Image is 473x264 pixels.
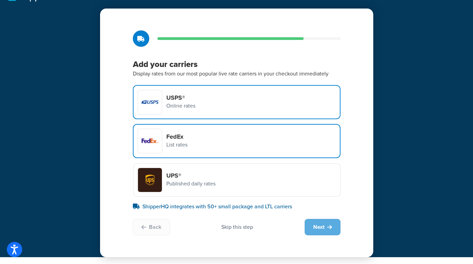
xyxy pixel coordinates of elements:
p: Published daily rates [166,179,215,188]
div: Skip this step [221,223,253,231]
h4: USPS® [166,94,195,101]
p: List rates [166,140,187,149]
p: ShipperHQ integrates with 50+ small package and LTL carriers [133,203,340,211]
h3: Add your carriers [133,59,340,69]
p: Display rates from our most popular live rate carriers in your checkout immediately [133,69,340,78]
p: Online rates [166,101,195,110]
h4: FedEx [166,133,187,140]
h4: UPS® [166,172,215,179]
